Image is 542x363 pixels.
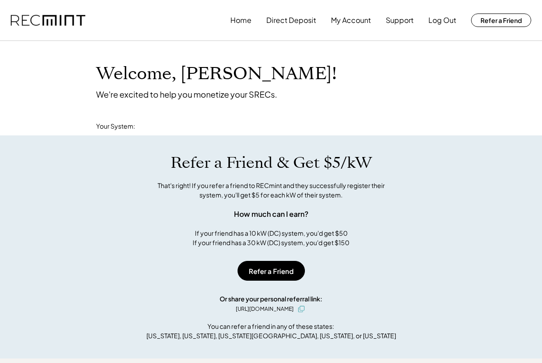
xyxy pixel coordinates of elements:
div: We're excited to help you monetize your SRECs. [96,89,277,99]
h1: Refer a Friend & Get $5/kW [171,153,372,172]
button: Refer a Friend [471,13,531,27]
img: recmint-logotype%403x.png [11,15,85,26]
div: Or share your personal referral link: [220,294,322,304]
div: [URL][DOMAIN_NAME] [236,305,294,313]
button: Log Out [428,11,456,29]
div: Your System: [96,122,135,131]
button: click to copy [296,304,307,314]
button: My Account [331,11,371,29]
button: Refer a Friend [238,261,305,281]
div: How much can I earn? [234,209,308,220]
button: Direct Deposit [266,11,316,29]
h1: Welcome, [PERSON_NAME]! [96,63,337,85]
div: You can refer a friend in any of these states: [US_STATE], [US_STATE], [US_STATE][GEOGRAPHIC_DATA... [146,322,396,341]
div: That's right! If you refer a friend to RECmint and they successfully register their system, you'l... [148,181,395,200]
button: Support [386,11,414,29]
button: Home [230,11,251,29]
div: If your friend has a 10 kW (DC) system, you'd get $50 If your friend has a 30 kW (DC) system, you... [193,229,349,247]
